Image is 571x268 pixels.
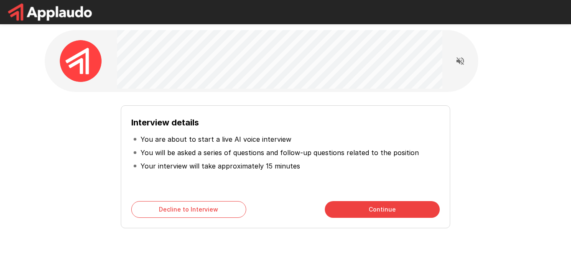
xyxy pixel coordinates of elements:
button: Read questions aloud [452,53,469,69]
p: Your interview will take approximately 15 minutes [140,161,300,171]
p: You will be asked a series of questions and follow-up questions related to the position [140,148,419,158]
p: You are about to start a live AI voice interview [140,134,291,144]
b: Interview details [131,117,199,128]
button: Continue [325,201,440,218]
img: applaudo_avatar.png [60,40,102,82]
button: Decline to Interview [131,201,246,218]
